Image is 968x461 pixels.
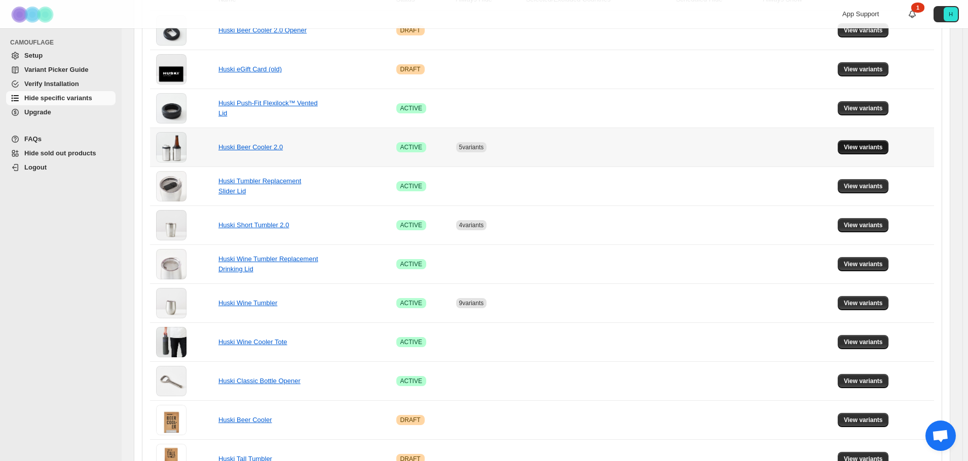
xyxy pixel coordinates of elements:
[844,338,883,346] span: View variants
[156,405,187,435] img: Huski Beer Cooler
[944,7,958,21] span: Avatar with initials H
[400,416,421,424] span: DRAFT
[6,105,116,119] a: Upgrade
[459,222,484,229] span: 4 variants
[218,416,272,424] a: Huski Beer Cooler
[8,1,59,28] img: Camouflage
[218,255,318,273] a: Huski Wine Tumbler Replacement Drinking Lid
[6,49,116,63] a: Setup
[6,91,116,105] a: Hide specific variants
[844,260,883,268] span: View variants
[838,140,889,154] button: View variants
[838,218,889,232] button: View variants
[24,94,92,102] span: Hide specific variants
[400,65,421,73] span: DRAFT
[400,299,422,307] span: ACTIVE
[6,146,116,160] a: Hide sold out products
[459,144,484,151] span: 5 variants
[844,26,883,34] span: View variants
[838,296,889,310] button: View variants
[218,143,283,151] a: Huski Beer Cooler 2.0
[934,6,959,22] button: Avatar with initials H
[156,327,187,357] img: Huski Wine Cooler Tote
[400,26,421,34] span: DRAFT
[400,221,422,229] span: ACTIVE
[400,338,422,346] span: ACTIVE
[218,377,301,385] a: Huski Classic Bottle Opener
[24,66,88,73] span: Variant Picker Guide
[838,257,889,271] button: View variants
[459,300,484,307] span: 9 variants
[925,421,956,451] a: Open chat
[218,221,289,229] a: Huski Short Tumbler 2.0
[156,366,187,396] img: Huski Classic Bottle Opener
[907,9,917,19] a: 1
[156,249,187,279] img: Huski Wine Tumbler Replacement Drinking Lid
[400,182,422,190] span: ACTIVE
[156,132,187,162] img: Huski Beer Cooler 2.0
[156,210,187,240] img: Huski Short Tumbler 2.0
[838,413,889,427] button: View variants
[24,108,51,116] span: Upgrade
[218,99,318,117] a: Huski Push-Fit Flexilock™ Vented Lid
[844,65,883,73] span: View variants
[10,38,117,47] span: CAMOUFLAGE
[156,288,187,318] img: Huski Wine Tumbler
[24,52,43,59] span: Setup
[844,377,883,385] span: View variants
[400,104,422,112] span: ACTIVE
[218,26,307,34] a: Huski Beer Cooler 2.0 Opener
[838,23,889,37] button: View variants
[844,416,883,424] span: View variants
[838,374,889,388] button: View variants
[218,299,277,307] a: Huski Wine Tumbler
[24,149,96,157] span: Hide sold out products
[6,160,116,175] a: Logout
[838,179,889,193] button: View variants
[24,163,47,171] span: Logout
[949,11,953,17] text: H
[838,101,889,115] button: View variants
[400,260,422,268] span: ACTIVE
[218,65,282,73] a: Huski eGift Card (old)
[838,335,889,349] button: View variants
[24,80,79,88] span: Verify Installation
[400,143,422,151] span: ACTIVE
[838,62,889,76] button: View variants
[6,77,116,91] a: Verify Installation
[156,54,187,85] img: Huski eGift Card (old)
[6,63,116,77] a: Variant Picker Guide
[156,93,187,123] img: Huski Push-Fit Flexilock™ Vented Lid
[844,299,883,307] span: View variants
[911,3,924,13] div: 1
[24,135,42,143] span: FAQs
[6,132,116,146] a: FAQs
[218,177,301,195] a: Huski Tumbler Replacement Slider Lid
[844,221,883,229] span: View variants
[844,182,883,190] span: View variants
[218,338,287,346] a: Huski Wine Cooler Tote
[156,171,187,201] img: Huski Tumbler Replacement Slider Lid
[400,377,422,385] span: ACTIVE
[842,10,879,18] span: App Support
[844,143,883,151] span: View variants
[844,104,883,112] span: View variants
